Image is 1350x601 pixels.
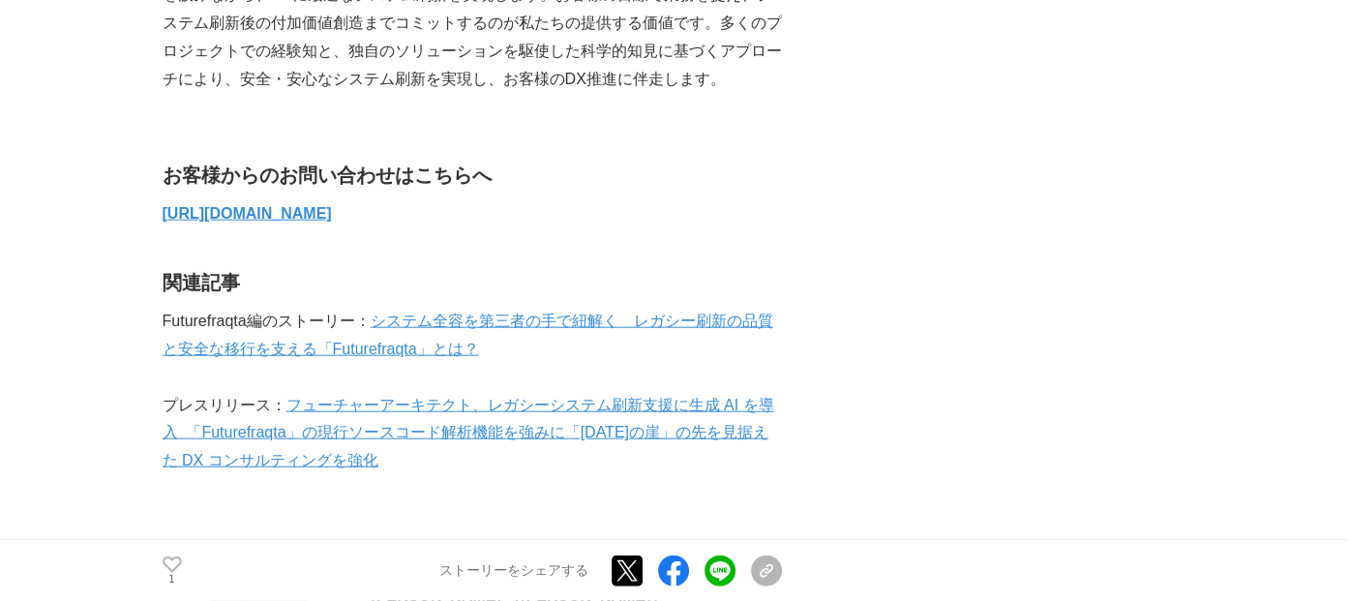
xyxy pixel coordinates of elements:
[163,313,773,357] a: システム全容を第三者の手で紐解く レガシー刷新の品質と安全な移行を支える「Futurefraqta」とは？
[163,272,240,293] strong: 関連記事
[163,165,492,186] strong: お客様からのお問い合わせはこちらへ
[439,562,588,580] p: ストーリーをシェアする
[163,205,332,222] a: [URL][DOMAIN_NAME]
[163,392,782,475] p: プレスリリース：
[163,575,182,585] p: 1
[163,308,782,364] p: Futurefraqta編のストーリー：
[163,397,774,469] a: フューチャーアーキテクト、レガシーシステム刷新支援に生成 AI を導入 「Futurefraqta」の現行ソースコード解析機能を強みに「[DATE]の崖」の先を見据えた DX コンサルティングを強化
